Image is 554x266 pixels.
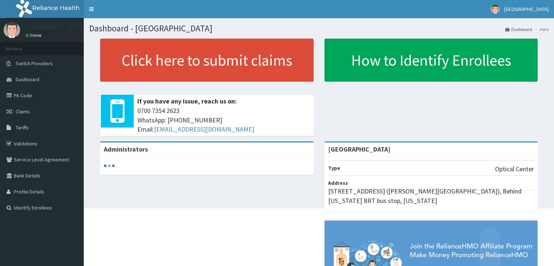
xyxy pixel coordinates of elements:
[328,145,390,153] strong: [GEOGRAPHIC_DATA]
[325,39,538,82] a: How to Identify Enrollees
[328,187,534,205] p: [STREET_ADDRESS] ([PERSON_NAME][GEOGRAPHIC_DATA]), Behind [US_STATE] BRT bus stop, [US_STATE]
[16,76,39,83] span: Dashboard
[154,125,254,133] a: [EMAIL_ADDRESS][DOMAIN_NAME]
[25,33,43,38] a: Online
[16,124,29,131] span: Tariffs
[328,165,340,171] b: Type
[137,106,310,134] span: 0700 7354 2623 WhatsApp: [PHONE_NUMBER] Email:
[491,5,500,14] img: User Image
[495,164,534,174] p: Optical Center
[504,6,549,12] span: [GEOGRAPHIC_DATA]
[104,145,148,153] b: Administrators
[16,60,53,67] span: Switch Providers
[505,26,532,32] a: Dashboard
[100,39,314,82] a: Click here to submit claims
[16,108,30,115] span: Claims
[533,26,549,32] li: Here
[89,24,549,33] h1: Dashboard - [GEOGRAPHIC_DATA]
[104,160,115,171] svg: audio-loading
[25,24,86,30] p: [GEOGRAPHIC_DATA]
[137,97,237,105] b: If you have any issue, reach us on:
[4,22,20,38] img: User Image
[328,180,348,186] b: Address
